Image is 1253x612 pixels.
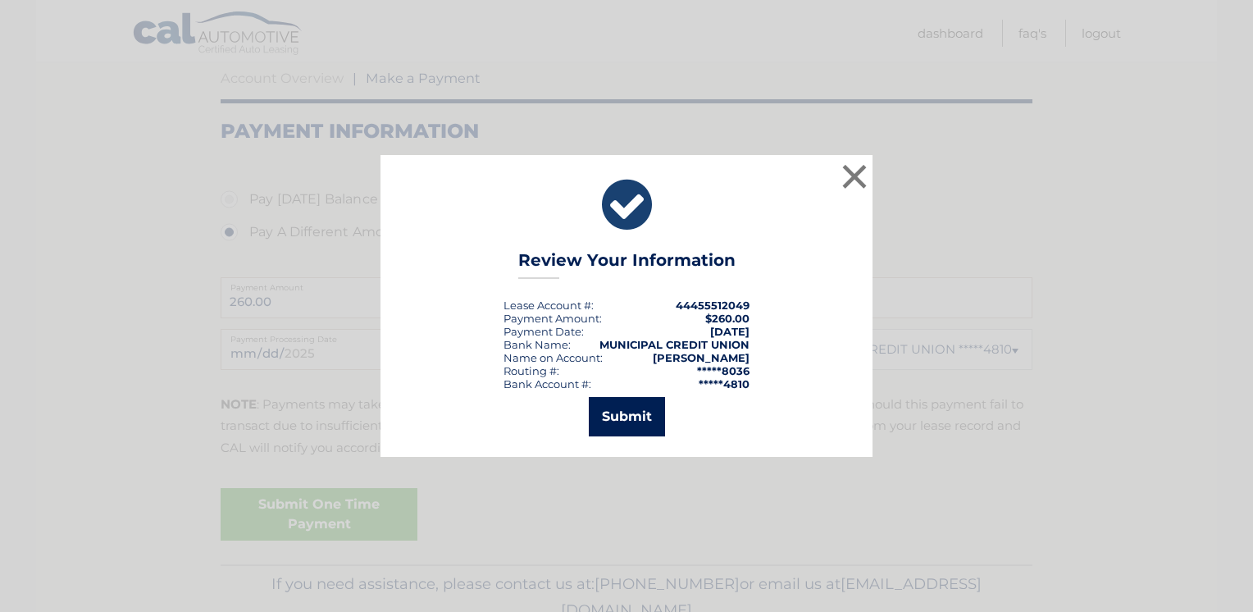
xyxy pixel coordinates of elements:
strong: MUNICIPAL CREDIT UNION [599,338,750,351]
span: [DATE] [710,325,750,338]
div: Payment Amount: [503,312,602,325]
span: Payment Date [503,325,581,338]
div: Bank Account #: [503,377,591,390]
strong: [PERSON_NAME] [653,351,750,364]
div: Name on Account: [503,351,603,364]
button: × [838,160,871,193]
div: Routing #: [503,364,559,377]
div: : [503,325,584,338]
strong: 44455512049 [676,299,750,312]
div: Bank Name: [503,338,571,351]
span: $260.00 [705,312,750,325]
h3: Review Your Information [518,250,736,279]
div: Lease Account #: [503,299,594,312]
button: Submit [589,397,665,436]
